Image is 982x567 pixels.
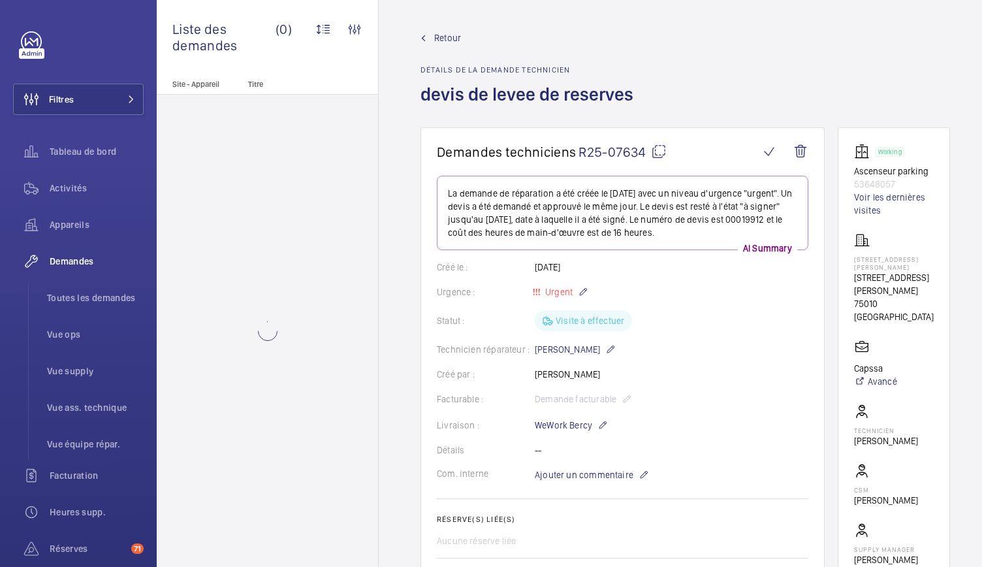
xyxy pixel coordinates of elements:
span: 71 [131,543,144,554]
p: Working [878,150,902,154]
span: Liste des demandes [172,21,276,54]
h2: Réserve(s) liée(s) [437,515,808,524]
span: Facturation [50,469,144,482]
p: Site - Appareil [157,80,243,89]
p: Capssa [854,362,897,375]
p: [PERSON_NAME] [854,434,918,447]
img: elevator.svg [854,144,875,159]
p: WeWork Bercy [535,417,608,433]
span: Vue équipe répar. [47,438,144,451]
h2: Détails de la demande technicien [420,65,641,74]
span: Filtres [49,93,74,106]
span: Réserves [50,542,126,555]
span: Tableau de bord [50,145,144,158]
p: [PERSON_NAME] [535,342,616,357]
span: Demandes techniciens [437,144,576,160]
span: Retour [434,31,461,44]
a: Avancé [854,375,897,388]
span: R25-07634 [578,144,667,160]
p: CSM [854,486,918,494]
span: Demandes [50,255,144,268]
span: Vue ops [47,328,144,341]
p: 53648057 [854,178,934,191]
span: Toutes les demandes [47,291,144,304]
h1: devis de levee de reserves [420,82,641,127]
span: Vue ass. technique [47,401,144,414]
span: Ajouter un commentaire [535,468,633,481]
span: Vue supply [47,364,144,378]
span: Heures supp. [50,506,144,519]
p: AI Summary [738,242,797,255]
span: Activités [50,182,144,195]
span: Urgent [543,287,573,297]
p: [STREET_ADDRESS][PERSON_NAME] [854,271,934,297]
p: La demande de réparation a été créée le [DATE] avec un niveau d'urgence "urgent". Un devis a été ... [448,187,797,239]
button: Filtres [13,84,144,115]
p: [PERSON_NAME] [854,494,918,507]
p: Titre [248,80,334,89]
p: Supply manager [854,545,934,553]
p: Technicien [854,427,918,434]
p: [STREET_ADDRESS][PERSON_NAME] [854,255,934,271]
p: 75010 [GEOGRAPHIC_DATA] [854,297,934,323]
a: Voir les dernières visites [854,191,934,217]
p: Ascenseur parking [854,165,934,178]
span: Appareils [50,218,144,231]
